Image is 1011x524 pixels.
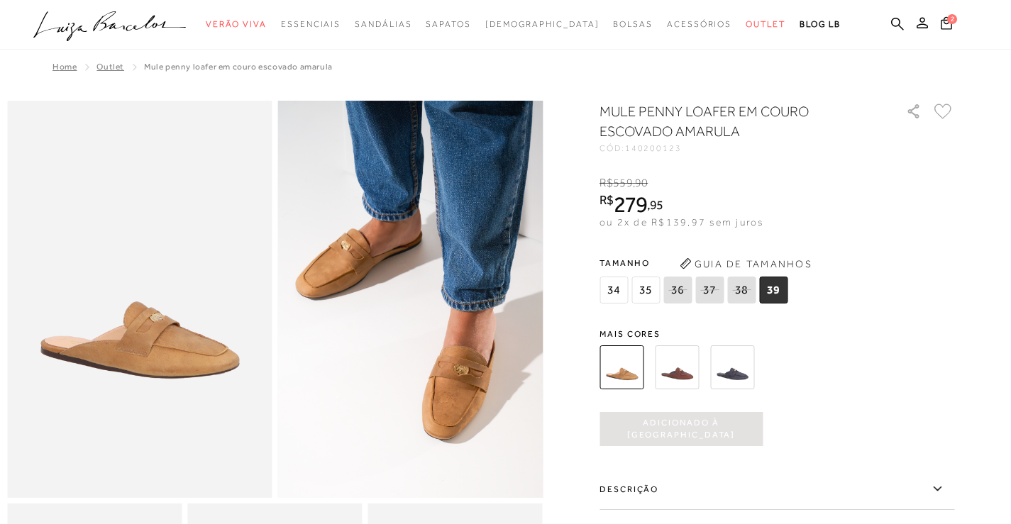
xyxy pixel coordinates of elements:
[613,19,653,29] span: Bolsas
[426,19,470,29] span: Sapatos
[600,177,613,189] i: R$
[633,177,648,189] i: ,
[647,199,663,211] i: ,
[746,11,785,38] a: categoryNavScreenReaderText
[947,14,957,24] span: 2
[600,144,883,152] div: CÓD:
[206,11,267,38] a: categoryNavScreenReaderText
[695,277,724,303] span: 37
[355,11,411,38] a: categoryNavScreenReaderText
[485,19,600,29] span: [DEMOGRAPHIC_DATA]
[600,417,763,442] span: Adicionado à [GEOGRAPHIC_DATA]
[485,11,600,38] a: noSubCategoriesText
[355,19,411,29] span: Sandálias
[800,19,841,29] span: BLOG LB
[600,194,614,206] i: R$
[655,345,699,389] img: MULE PENNY LOAFER EM COURO ESCOVADO CAFÉ
[631,277,660,303] span: 35
[426,11,470,38] a: categoryNavScreenReaderText
[613,11,653,38] a: categoryNavScreenReaderText
[96,62,124,72] a: Outlet
[206,19,267,29] span: Verão Viva
[800,11,841,38] a: BLOG LB
[600,469,954,510] label: Descrição
[625,143,682,153] span: 140200123
[635,177,648,189] span: 90
[675,252,817,275] button: Guia de Tamanhos
[710,345,754,389] img: MULE PENNY LOAFER EM COURO ESCOVADO CINZA ARDÓZIA
[600,345,643,389] img: MULE PENNY LOAFER EM COURO ESCOVADO AMARULA
[278,101,543,498] img: image
[663,277,692,303] span: 36
[937,16,956,35] button: 2
[613,177,632,189] span: 559
[667,19,731,29] span: Acessórios
[600,412,763,446] button: Adicionado à [GEOGRAPHIC_DATA]
[759,277,788,303] span: 39
[600,330,954,338] span: Mais cores
[746,19,785,29] span: Outlet
[281,11,341,38] a: categoryNavScreenReaderText
[600,277,628,303] span: 34
[727,277,756,303] span: 38
[7,101,272,498] img: image
[600,252,791,274] span: Tamanho
[667,11,731,38] a: categoryNavScreenReaderText
[144,62,333,72] span: MULE PENNY LOAFER EM COURO ESCOVADO AMARULA
[614,191,647,217] span: 279
[281,19,341,29] span: Essenciais
[650,197,663,212] span: 95
[600,101,866,141] h1: MULE PENNY LOAFER EM COURO ESCOVADO AMARULA
[600,216,763,228] span: ou 2x de R$139,97 sem juros
[53,62,77,72] a: Home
